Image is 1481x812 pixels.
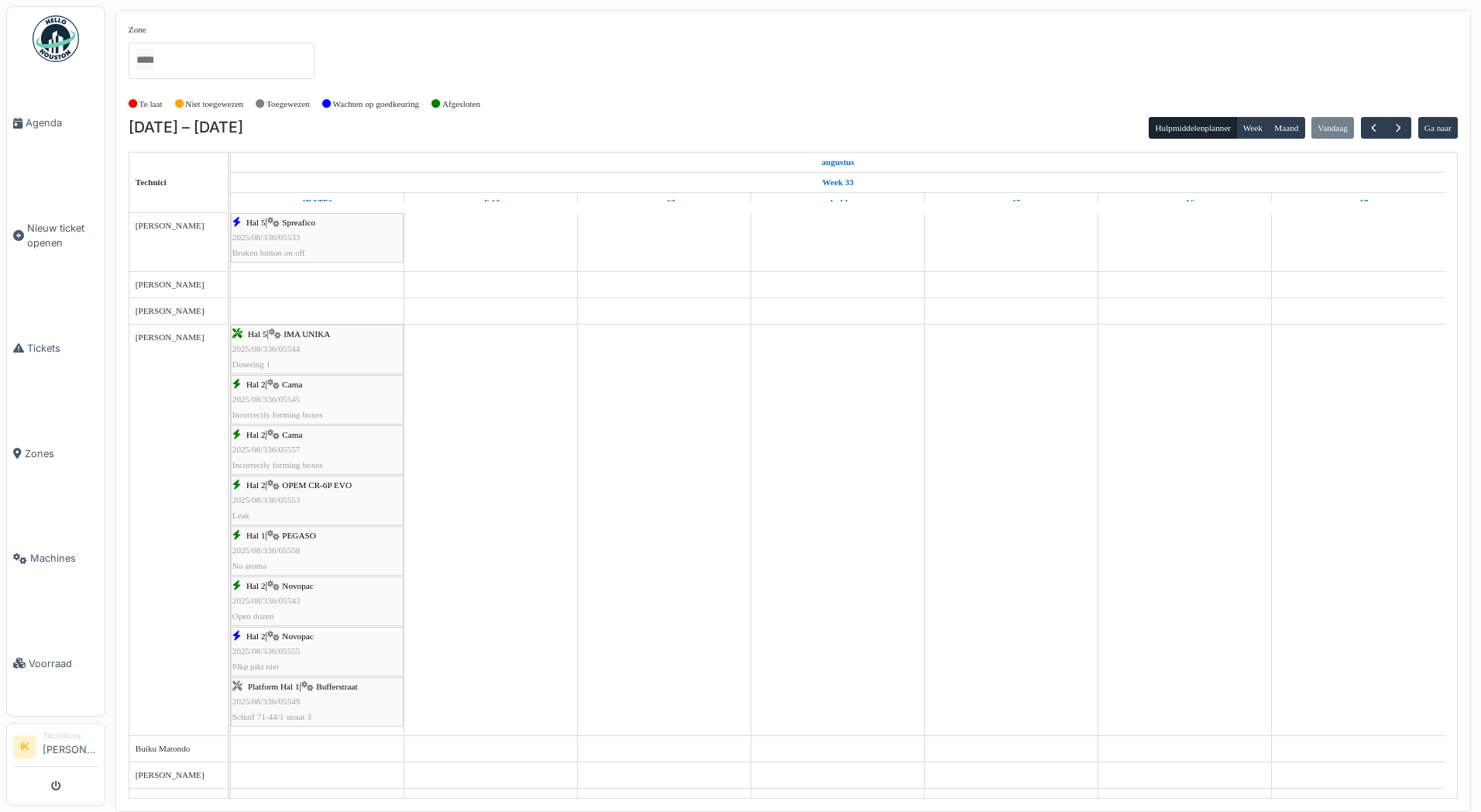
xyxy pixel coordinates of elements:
[1311,117,1354,139] button: Vandaag
[232,327,402,372] div: |
[232,662,279,671] span: P&p pikt niet
[136,280,204,289] span: [PERSON_NAME]
[7,611,105,717] a: Voorraad
[232,478,402,523] div: |
[136,332,204,342] span: [PERSON_NAME]
[43,730,98,763] li: [PERSON_NAME]
[232,712,311,721] span: Schuif 71-44/1 straat 3
[1149,117,1237,139] button: Hulpmiddelenplanner
[1418,117,1459,139] button: Ga naar
[232,697,301,706] span: 2025/08/336/05549
[136,744,191,753] span: Buiku Matondo
[232,511,249,520] span: Leak
[232,495,301,504] span: 2025/08/336/05553
[299,193,336,212] a: 11 augustus 2025
[316,682,357,691] span: Bufferstraat
[136,770,204,779] span: [PERSON_NAME]
[27,341,98,356] span: Tickets
[129,119,243,137] h2: [DATE] – [DATE]
[27,221,98,250] span: Nieuw ticket openen
[232,360,270,369] span: Dosering 1
[185,98,243,111] label: Niet toegewezen
[13,730,98,767] a: IK Technicus[PERSON_NAME]
[283,329,330,339] span: IMA UNIKA
[25,446,98,461] span: Zones
[1236,117,1269,139] button: Week
[232,579,402,624] div: |
[442,98,480,111] label: Afgesloten
[1361,117,1387,139] button: Vorige
[29,656,98,671] span: Voorraad
[136,797,204,806] span: [PERSON_NAME]
[232,248,305,257] span: Broken button on off
[33,15,79,62] img: Badge_color-CXgf-gQk.svg
[7,296,105,401] a: Tickets
[13,735,36,759] li: IK
[136,221,204,230] span: [PERSON_NAME]
[43,730,98,741] div: Technicus
[232,545,301,555] span: 2025/08/336/05558
[232,528,402,573] div: |
[139,98,163,111] label: Te laat
[1268,117,1305,139] button: Maand
[136,306,204,315] span: [PERSON_NAME]
[135,49,153,71] input: Alles
[7,401,105,506] a: Zones
[333,98,420,111] label: Wachten op goedkeuring
[1172,193,1199,212] a: 16 augustus 2025
[232,680,402,724] div: |
[246,218,266,227] span: Hal 5
[232,611,274,621] span: Open dozen
[998,193,1025,212] a: 15 augustus 2025
[246,480,266,490] span: Hal 2
[818,153,858,172] a: 11 augustus 2025
[232,428,402,473] div: |
[818,173,857,192] a: Week 33
[232,445,301,454] span: 2025/08/336/05557
[7,176,105,296] a: Nieuw ticket openen
[232,561,266,570] span: No aroma
[1386,117,1411,139] button: Volgende
[246,380,266,389] span: Hal 2
[232,410,323,419] span: Incorrectly forming boxes
[129,23,146,36] label: Zone
[232,232,301,242] span: 2025/08/336/05533
[282,531,316,540] span: PEGASO
[7,71,105,176] a: Agenda
[232,460,323,470] span: Incorrectly forming boxes
[282,631,313,641] span: Novopac
[232,394,301,404] span: 2025/08/336/05545
[232,215,402,260] div: |
[7,506,105,611] a: Machines
[248,329,267,339] span: Hal 5
[478,193,503,212] a: 12 augustus 2025
[232,344,301,353] span: 2025/08/336/05544
[248,682,300,691] span: Platform Hal 1
[246,430,266,439] span: Hal 2
[246,531,266,540] span: Hal 1
[232,377,402,422] div: |
[282,430,302,439] span: Cama
[246,631,266,641] span: Hal 2
[282,581,313,590] span: Novopac
[1345,193,1373,212] a: 17 augustus 2025
[282,218,315,227] span: Spreafico
[824,193,852,212] a: 14 augustus 2025
[136,177,167,187] span: Technici
[266,98,310,111] label: Toegewezen
[246,581,266,590] span: Hal 2
[232,629,402,674] div: |
[650,193,679,212] a: 13 augustus 2025
[282,480,352,490] span: OPEM CR-6P EVO
[282,380,302,389] span: Cama
[232,646,301,655] span: 2025/08/336/05555
[232,596,301,605] span: 2025/08/336/05543
[26,115,98,130] span: Agenda
[30,551,98,566] span: Machines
